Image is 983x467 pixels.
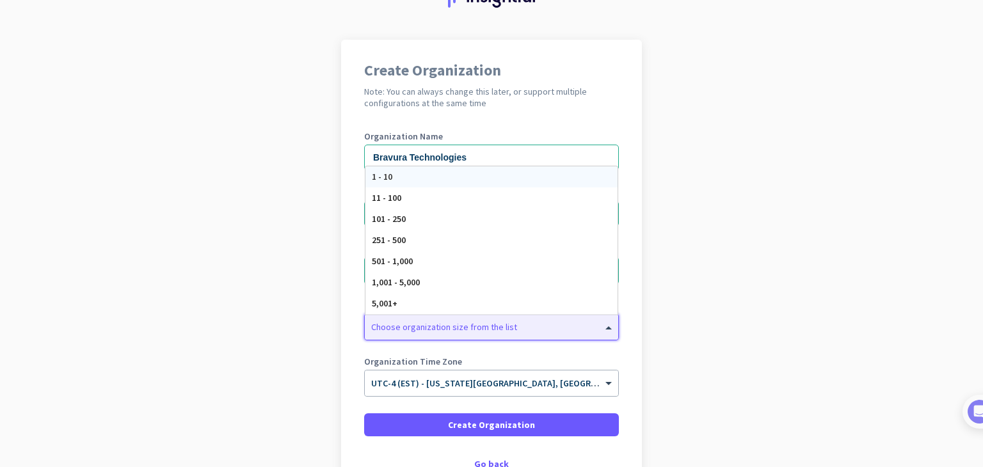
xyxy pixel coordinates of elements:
span: 251 - 500 [372,234,406,246]
label: Phone Number [364,188,619,197]
span: 101 - 250 [372,213,406,225]
h1: Create Organization [364,63,619,78]
div: Options List [365,166,618,314]
span: 5,001+ [372,297,397,309]
label: Organization Name [364,132,619,141]
span: 1,001 - 5,000 [372,276,420,288]
input: What is the name of your organization? [364,145,619,170]
input: 201-555-0123 [364,201,619,226]
button: Create Organization [364,413,619,436]
label: Organization Time Zone [364,357,619,366]
label: Organization Size (Optional) [364,301,619,310]
span: 11 - 100 [372,192,401,203]
span: Create Organization [448,418,535,431]
h2: Note: You can always change this later, or support multiple configurations at the same time [364,86,619,109]
label: Organization language [364,244,458,253]
span: 1 - 10 [372,171,392,182]
span: 501 - 1,000 [372,255,413,267]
